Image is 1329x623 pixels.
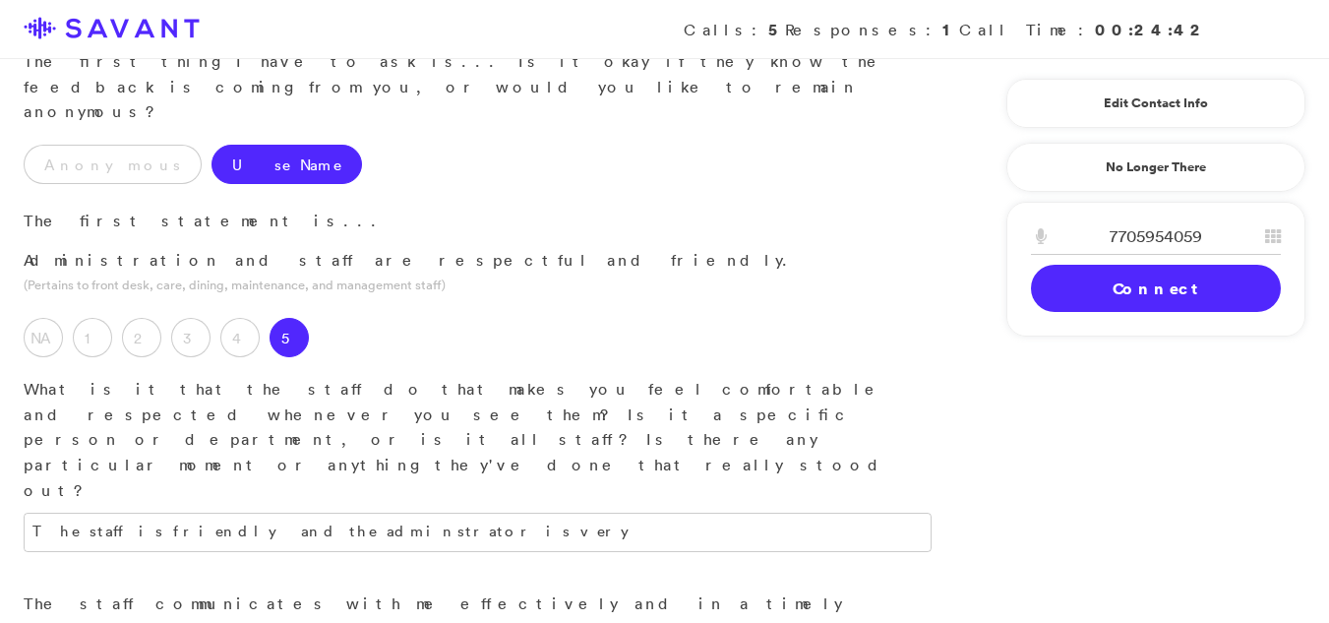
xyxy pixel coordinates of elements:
[24,49,932,125] p: The first thing I have to ask is... Is it okay if they know the feedback is coming from you, or w...
[24,318,63,357] label: NA
[211,145,362,184] label: Use Name
[24,248,932,274] p: Administration and staff are respectful and friendly.
[1031,88,1281,119] a: Edit Contact Info
[270,318,309,357] label: 5
[24,377,932,503] p: What is it that the staff do that makes you feel comfortable and respected whenever you see them?...
[1095,19,1207,40] strong: 00:24:42
[1031,265,1281,312] a: Connect
[220,318,260,357] label: 4
[768,19,785,40] strong: 5
[171,318,211,357] label: 3
[122,318,161,357] label: 2
[1006,143,1305,192] a: No Longer There
[24,209,932,234] p: The first statement is...
[942,19,959,40] strong: 1
[73,318,112,357] label: 1
[24,276,932,294] p: (Pertains to front desk, care, dining, maintenance, and management staff)
[24,145,202,184] label: Anonymous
